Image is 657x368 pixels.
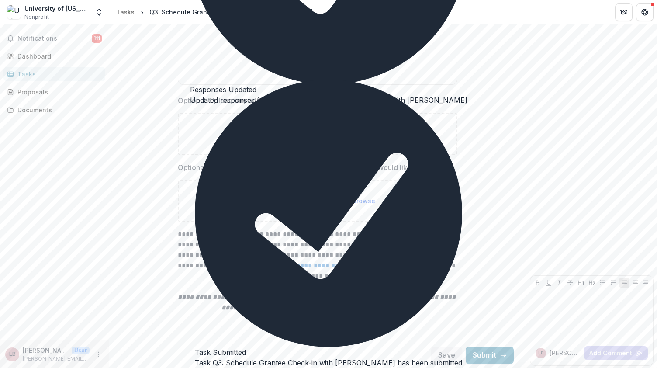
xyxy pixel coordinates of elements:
[24,13,49,21] span: Nonprofit
[619,278,629,288] button: Align Left
[9,351,16,357] div: Leah Brumbaugh
[466,347,514,364] button: Submit
[17,105,98,115] div: Documents
[113,6,138,18] a: Tasks
[329,197,375,205] span: click to browse
[543,278,554,288] button: Underline
[615,3,633,21] button: Partners
[17,87,98,97] div: Proposals
[7,5,21,19] img: University of Oklahoma Foundation
[554,278,564,288] button: Italicize
[640,278,651,288] button: Align Right
[565,278,575,288] button: Strike
[584,346,648,360] button: Add Comment
[329,130,375,138] span: click to browse
[178,95,369,106] p: Optional: Upload any additional charts, reporting data, etc.
[23,346,68,355] p: [PERSON_NAME]
[24,4,90,13] div: University of [US_STATE] Foundation
[72,347,90,354] p: User
[17,35,92,42] span: Notifications
[587,278,597,288] button: Heading 2
[113,6,316,18] nav: breadcrumb
[630,278,640,288] button: Align Center
[550,348,581,358] p: [PERSON_NAME] B
[636,3,654,21] button: Get Help
[3,67,105,81] a: Tasks
[23,355,90,363] p: [PERSON_NAME][EMAIL_ADDRESS][DOMAIN_NAME]
[93,349,104,360] button: More
[149,7,313,17] div: Q3: Schedule Grantee Check-in with [PERSON_NAME]
[3,103,105,117] a: Documents
[92,34,102,43] span: 111
[533,278,543,288] button: Bold
[17,52,98,61] div: Dashboard
[17,69,98,79] div: Tasks
[608,278,619,288] button: Ordered List
[3,49,105,63] a: Dashboard
[431,347,462,364] button: Save
[178,162,442,173] p: Optional: Upload any flyers, photos or event information you would like to share.
[260,196,375,205] p: Drag and drop files or
[576,278,586,288] button: Heading 1
[116,7,135,17] div: Tasks
[260,129,375,139] p: Drag and drop files or
[3,31,105,45] button: Notifications111
[93,3,105,21] button: Open entity switcher
[538,351,543,355] div: Leah Brumbaugh
[3,85,105,99] a: Proposals
[597,278,608,288] button: Bullet List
